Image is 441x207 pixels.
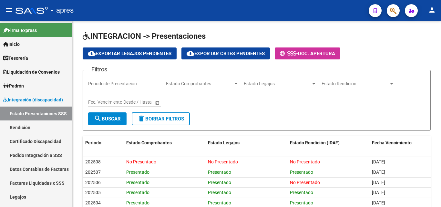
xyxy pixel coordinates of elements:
button: Buscar [88,112,127,125]
iframe: Intercom live chat [419,185,435,201]
span: [DATE] [372,180,385,185]
mat-icon: menu [5,6,13,14]
mat-icon: cloud_download [187,49,194,57]
span: - [280,51,298,57]
span: Estado Comprobantes [166,81,233,87]
datatable-header-cell: Estado Rendición (IDAF) [287,136,369,150]
span: No Presentado [126,159,156,164]
span: Liquidación de Convenios [3,68,60,76]
span: Presentado [208,200,231,205]
mat-icon: search [94,115,102,122]
span: 202508 [85,159,101,164]
span: [DATE] [372,200,385,205]
span: [DATE] [372,159,385,164]
button: Exportar Legajos Pendientes [83,47,177,59]
h3: Filtros [88,65,110,74]
span: - apres [51,3,74,17]
span: 202504 [85,200,101,205]
input: Fecha fin [117,99,149,105]
button: Exportar Cbtes Pendientes [181,47,270,59]
span: Borrar Filtros [138,116,184,122]
span: Presentado [290,170,313,175]
span: No Presentado [290,180,320,185]
span: Buscar [94,116,121,122]
span: Presentado [126,180,149,185]
input: Fecha inicio [88,99,112,105]
span: Presentado [126,190,149,195]
span: 202505 [85,190,101,195]
button: -Doc. Apertura [275,47,340,59]
span: Presentado [208,190,231,195]
mat-icon: delete [138,115,145,122]
mat-icon: cloud_download [88,49,96,57]
span: Firma Express [3,27,37,34]
span: Presentado [126,200,149,205]
span: Presentado [208,170,231,175]
span: No Presentado [290,159,320,164]
span: Estado Legajos [208,140,240,145]
datatable-header-cell: Estado Comprobantes [124,136,206,150]
span: Inicio [3,41,20,48]
span: INTEGRACION -> Presentaciones [83,32,206,41]
span: Padrón [3,82,24,89]
mat-icon: person [428,6,436,14]
span: Estado Rendición (IDAF) [290,140,340,145]
span: Estado Comprobantes [126,140,172,145]
span: Presentado [290,200,313,205]
span: Exportar Legajos Pendientes [88,51,171,57]
span: Integración (discapacidad) [3,96,63,103]
span: [DATE] [372,190,385,195]
span: Doc. Apertura [298,51,335,57]
span: No Presentado [208,159,238,164]
button: Open calendar [154,99,160,106]
datatable-header-cell: Periodo [83,136,124,150]
span: Presentado [290,190,313,195]
span: 202506 [85,180,101,185]
datatable-header-cell: Estado Legajos [205,136,287,150]
span: Estado Rendición [322,81,389,87]
span: Exportar Cbtes Pendientes [187,51,265,57]
span: Presentado [126,170,149,175]
span: [DATE] [372,170,385,175]
span: Presentado [208,180,231,185]
span: Estado Legajos [244,81,311,87]
span: Fecha Vencimiento [372,140,412,145]
datatable-header-cell: Fecha Vencimiento [369,136,431,150]
button: Borrar Filtros [132,112,190,125]
span: 202507 [85,170,101,175]
span: Tesorería [3,55,28,62]
span: Periodo [85,140,101,145]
